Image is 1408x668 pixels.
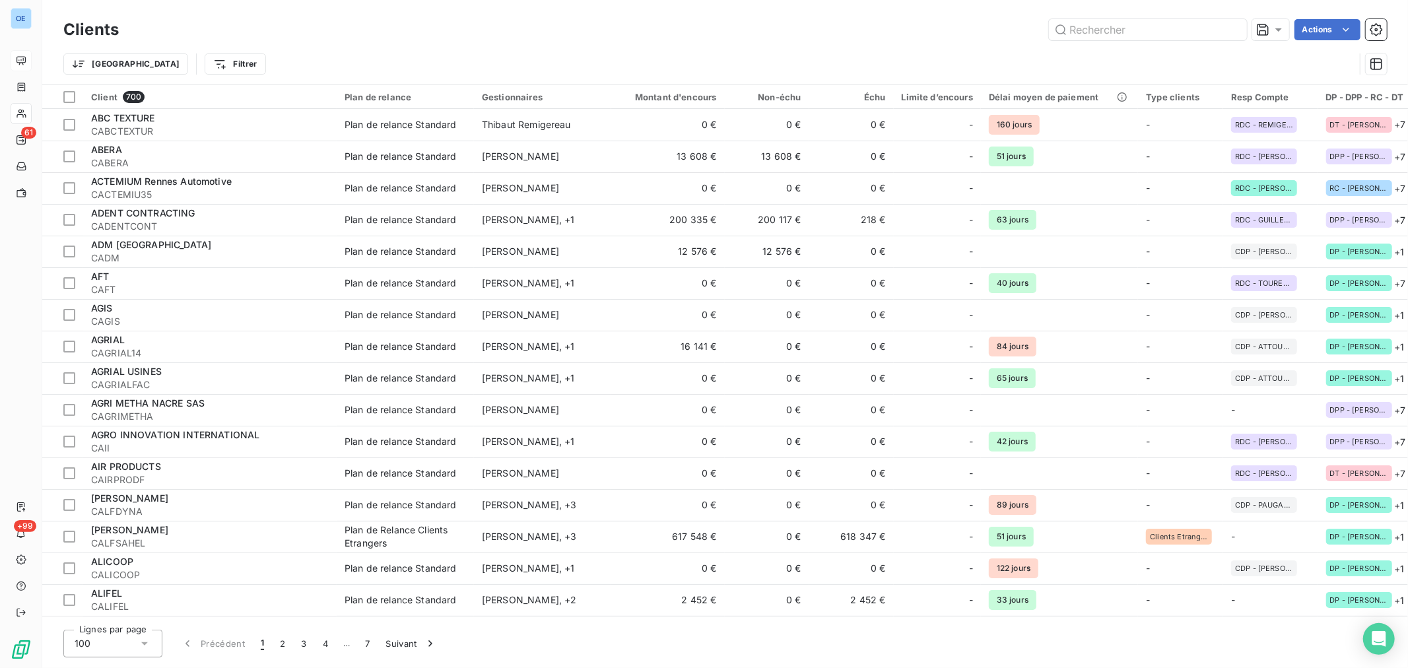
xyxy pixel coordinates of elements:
span: - [1231,404,1235,415]
button: [GEOGRAPHIC_DATA] [63,53,188,75]
span: … [336,633,357,654]
td: 0 € [725,489,809,521]
td: 0 € [725,331,809,362]
div: Non-échu [733,92,801,102]
td: 0 € [725,109,809,141]
span: DPP - [PERSON_NAME] [1330,438,1388,446]
span: ALIFEL [91,587,122,599]
td: 0 € [611,394,725,426]
span: DPP - [PERSON_NAME] [1330,216,1388,224]
td: 200 335 € [611,204,725,236]
span: + 1 [1395,498,1405,512]
td: 0 € [809,236,894,267]
div: [PERSON_NAME] , + 1 [482,213,603,226]
span: ABERA [91,144,122,155]
span: 51 jours [989,527,1034,547]
span: + 7 [1395,277,1406,290]
span: - [1146,150,1150,162]
span: CALICOOP [91,568,329,582]
span: 122 jours [989,558,1038,578]
td: 12 576 € [725,236,809,267]
td: 0 € [809,141,894,172]
span: - [1146,341,1150,352]
span: + 1 [1395,372,1405,385]
span: - [1146,436,1150,447]
span: + 7 [1395,467,1406,481]
span: DT - [PERSON_NAME] [1330,121,1388,129]
span: 700 [123,91,145,103]
span: RDC - GUILLERMIC FABRICE [1235,216,1293,224]
div: Plan de relance Standard [345,150,457,163]
span: - [1146,277,1150,288]
span: CABERA [91,156,329,170]
td: 0 € [611,267,725,299]
input: Rechercher [1049,19,1247,40]
td: 0 € [611,552,725,584]
span: - [1146,182,1150,193]
span: +99 [14,520,36,532]
span: 63 jours [989,210,1036,230]
span: - [1146,119,1150,130]
span: - [969,213,973,226]
div: [PERSON_NAME] , + 1 [482,340,603,353]
span: + 7 [1395,150,1406,164]
button: Suivant [378,630,445,657]
span: - [969,593,973,607]
td: 0 € [725,426,809,457]
span: + 7 [1395,403,1406,417]
span: DP - [PERSON_NAME] [1330,533,1388,541]
div: Délai moyen de paiement [989,92,1130,102]
td: 0 € [725,299,809,331]
span: ADENT CONTRACTING [91,207,195,218]
div: Échu [817,92,886,102]
span: CDP - [PERSON_NAME] [1235,311,1293,319]
span: - [1231,594,1235,605]
td: 0 € [809,109,894,141]
span: ADM [GEOGRAPHIC_DATA] [91,239,211,250]
span: + 1 [1395,593,1405,607]
span: RDC - REMIGEREAU Thibaut [1235,121,1293,129]
td: 0 € [611,299,725,331]
td: 0 € [725,267,809,299]
td: 0 € [809,267,894,299]
div: Plan de relance Standard [345,118,457,131]
td: 0 € [809,616,894,648]
td: 0 € [809,172,894,204]
span: + 1 [1395,245,1405,259]
span: ALICOOP [91,556,133,567]
button: 1 [253,630,272,657]
td: 0 € [809,362,894,394]
span: AGRO INNOVATION INTERNATIONAL [91,429,259,440]
span: 84 jours [989,337,1036,356]
td: 0 € [725,362,809,394]
span: [PERSON_NAME] [91,524,168,535]
span: - [1146,309,1150,320]
span: CACTEMIU35 [91,188,329,201]
div: Resp Compte [1231,92,1310,102]
button: Précédent [173,630,253,657]
span: - [969,562,973,575]
div: [PERSON_NAME] , + 1 [482,435,603,448]
td: 0 € [725,457,809,489]
span: 51 jours [989,147,1034,166]
span: AGIS [91,302,113,314]
span: 1 [261,637,264,650]
span: CAGRIAL14 [91,347,329,360]
div: Plan de relance Standard [345,403,457,417]
span: RC - [PERSON_NAME] [1330,184,1388,192]
div: [PERSON_NAME] , + 3 [482,530,603,543]
span: DP - [PERSON_NAME] [1330,279,1388,287]
td: 0 € [611,489,725,521]
td: 0 € [611,426,725,457]
span: CAGRIALFAC [91,378,329,391]
div: Plan de relance Standard [345,593,457,607]
span: CDP - [PERSON_NAME] [1235,564,1293,572]
td: 0 € [809,457,894,489]
span: CAGIS [91,315,329,328]
td: 0 € [725,521,809,552]
span: - [969,182,973,195]
span: - [969,150,973,163]
td: 0 € [809,331,894,362]
span: - [969,403,973,417]
button: 2 [272,630,293,657]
